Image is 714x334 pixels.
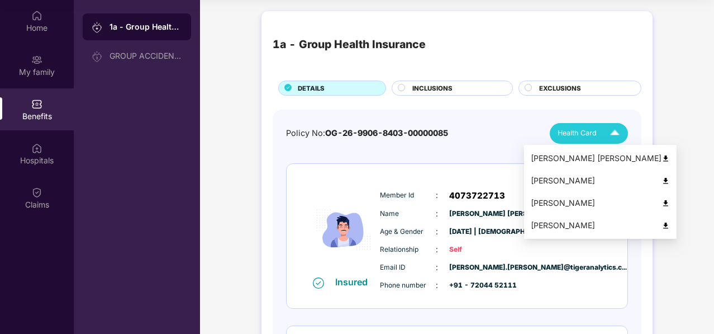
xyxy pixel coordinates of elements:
span: : [436,279,438,291]
span: Email ID [380,262,436,273]
span: Age & Gender [380,227,436,237]
img: svg+xml;base64,PHN2ZyB4bWxucz0iaHR0cDovL3d3dy53My5vcmcvMjAwMC9zdmciIHdpZHRoPSI0OCIgaGVpZ2h0PSI0OC... [661,154,670,163]
span: 4073722713 [449,189,505,203]
div: Insured [335,276,374,288]
img: svg+xml;base64,PHN2ZyBpZD0iQmVuZWZpdHMiIHhtbG5zPSJodHRwOi8vd3d3LnczLm9yZy8yMDAwL3N2ZyIgd2lkdGg9Ij... [31,98,42,110]
span: Health Card [558,128,597,139]
span: Member Id [380,190,436,201]
img: svg+xml;base64,PHN2ZyBpZD0iSG9zcGl0YWxzIiB4bWxucz0iaHR0cDovL3d3dy53My5vcmcvMjAwMC9zdmciIHdpZHRoPS... [31,143,42,154]
div: [PERSON_NAME] [531,219,670,232]
img: svg+xml;base64,PHN2ZyB3aWR0aD0iMjAiIGhlaWdodD0iMjAiIHZpZXdCb3g9IjAgMCAyMCAyMCIgZmlsbD0ibm9uZSIgeG... [92,51,103,62]
span: [PERSON_NAME].[PERSON_NAME]@tigeranalytics.c... [449,262,505,273]
span: EXCLUSIONS [539,83,581,93]
img: svg+xml;base64,PHN2ZyB3aWR0aD0iMjAiIGhlaWdodD0iMjAiIHZpZXdCb3g9IjAgMCAyMCAyMCIgZmlsbD0ibm9uZSIgeG... [31,54,42,65]
span: : [436,225,438,238]
span: : [436,243,438,256]
img: svg+xml;base64,PHN2ZyBpZD0iQ2xhaW0iIHhtbG5zPSJodHRwOi8vd3d3LnczLm9yZy8yMDAwL3N2ZyIgd2lkdGg9IjIwIi... [31,187,42,198]
span: : [436,189,438,201]
span: [PERSON_NAME] [PERSON_NAME] [449,209,505,219]
button: Health Card [550,123,628,144]
span: : [436,208,438,220]
div: Policy No: [286,127,448,140]
span: INCLUSIONS [412,83,453,93]
div: [PERSON_NAME] [531,197,670,209]
div: [PERSON_NAME] [PERSON_NAME] [531,152,670,164]
img: svg+xml;base64,PHN2ZyB4bWxucz0iaHR0cDovL3d3dy53My5vcmcvMjAwMC9zdmciIHdpZHRoPSIxNiIgaGVpZ2h0PSIxNi... [313,277,324,289]
span: Relationship [380,244,436,255]
span: +91 - 72044 52111 [449,280,505,291]
span: Name [380,209,436,219]
span: OG-26-9906-8403-00000085 [325,128,448,138]
span: Phone number [380,280,436,291]
img: svg+xml;base64,PHN2ZyB4bWxucz0iaHR0cDovL3d3dy53My5vcmcvMjAwMC9zdmciIHdpZHRoPSI0OCIgaGVpZ2h0PSI0OC... [661,199,670,208]
span: DETAILS [298,83,325,93]
img: svg+xml;base64,PHN2ZyBpZD0iSG9tZSIgeG1sbnM9Imh0dHA6Ly93d3cudzMub3JnLzIwMDAvc3ZnIiB3aWR0aD0iMjAiIG... [31,10,42,21]
img: icon [310,184,377,276]
div: [PERSON_NAME] [531,175,670,187]
div: GROUP ACCIDENTAL INSURANCE [110,51,182,60]
span: [DATE] | [DEMOGRAPHIC_DATA] [449,227,505,237]
img: svg+xml;base64,PHN2ZyB3aWR0aD0iMjAiIGhlaWdodD0iMjAiIHZpZXdCb3g9IjAgMCAyMCAyMCIgZmlsbD0ibm9uZSIgeG... [92,22,103,33]
div: 1a - Group Health Insurance [110,21,182,32]
div: 1a - Group Health Insurance [273,36,426,53]
span: Self [449,244,505,255]
img: Icuh8uwCUCF+XjCZyLQsAKiDCM9HiE6CMYmKQaPGkZKaA32CAAACiQcFBJY0IsAAAAASUVORK5CYII= [605,124,625,143]
img: svg+xml;base64,PHN2ZyB4bWxucz0iaHR0cDovL3d3dy53My5vcmcvMjAwMC9zdmciIHdpZHRoPSI0OCIgaGVpZ2h0PSI0OC... [661,177,670,185]
span: : [436,261,438,274]
img: svg+xml;base64,PHN2ZyB4bWxucz0iaHR0cDovL3d3dy53My5vcmcvMjAwMC9zdmciIHdpZHRoPSI0OCIgaGVpZ2h0PSI0OC... [661,222,670,230]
